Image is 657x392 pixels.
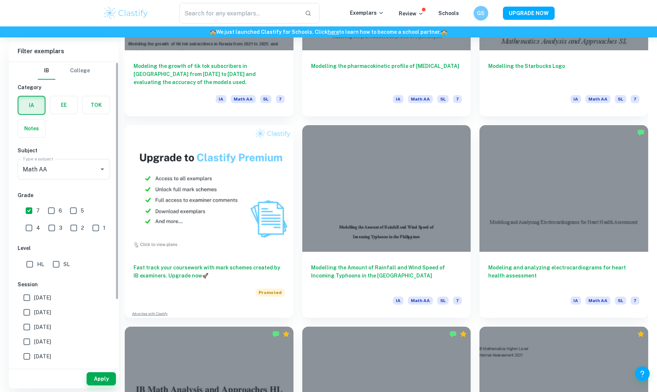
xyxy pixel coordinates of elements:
[97,164,107,174] button: Open
[449,330,457,338] img: Marked
[438,10,459,16] a: Schools
[81,224,84,232] span: 2
[453,297,462,305] span: 7
[38,62,90,80] div: Filter type choice
[585,95,610,103] span: Math AA
[311,62,462,86] h6: Modelling the pharmacokinetic profile of [MEDICAL_DATA]
[637,129,645,136] img: Marked
[134,62,285,86] h6: Modeling the growth of tik tok subscribers in [GEOGRAPHIC_DATA] from [DATE] to [DATE] and evaluat...
[1,28,656,36] h6: We just launched Clastify for Schools. Click to learn how to become a school partner.
[570,95,581,103] span: IA
[18,191,110,199] h6: Grade
[70,62,90,80] button: College
[50,96,77,114] button: EE
[276,95,285,103] span: 7
[103,224,105,232] span: 1
[256,288,285,297] span: Promoted
[34,352,51,360] span: [DATE]
[399,10,424,18] p: Review
[311,264,462,288] h6: Modelling the Amount of Rainfall and Wind Speed of Incoming Typhoons in the [GEOGRAPHIC_DATA]
[570,297,581,305] span: IA
[635,366,650,381] button: Help and Feedback
[216,95,226,103] span: IA
[83,96,110,114] button: TOK
[18,120,45,137] button: Notes
[38,62,55,80] button: IB
[134,264,285,280] h6: Fast track your coursework with mark schemes created by IB examiners. Upgrade now
[59,207,62,215] span: 6
[460,330,467,338] div: Premium
[615,297,626,305] span: SL
[59,224,62,232] span: 3
[488,62,639,86] h6: Modelling the Starbucks Logo
[477,9,485,17] h6: GS
[34,323,51,331] span: [DATE]
[18,280,110,288] h6: Session
[34,338,51,346] span: [DATE]
[272,330,280,338] img: Marked
[302,125,471,318] a: Modelling the Amount of Rainfall and Wind Speed of Incoming Typhoons in the [GEOGRAPHIC_DATA]IAMa...
[631,95,639,103] span: 7
[36,207,40,215] span: 7
[453,95,462,103] span: 7
[350,9,384,17] p: Exemplars
[37,260,44,268] span: HL
[18,97,45,114] button: IA
[132,311,168,316] a: Advertise with Clastify
[23,156,53,162] label: Type a subject
[36,224,40,232] span: 4
[103,6,149,21] img: Clastify logo
[18,146,110,155] h6: Subject
[328,29,339,35] a: here
[87,372,116,385] button: Apply
[34,294,51,302] span: [DATE]
[63,260,70,268] span: SL
[282,330,290,338] div: Premium
[81,207,84,215] span: 5
[9,41,119,62] h6: Filter exemplars
[503,7,555,20] button: UPGRADE NOW
[479,125,648,318] a: Modeling and analyzing electrocardiograms for heart health assessmentIAMath AASL7
[615,95,626,103] span: SL
[393,95,404,103] span: IA
[631,297,639,305] span: 7
[18,83,110,91] h6: Category
[585,297,610,305] span: Math AA
[210,29,216,35] span: 🏫
[441,29,447,35] span: 🏫
[34,308,51,316] span: [DATE]
[231,95,256,103] span: Math AA
[393,297,404,305] span: IA
[18,244,110,252] h6: Level
[408,297,433,305] span: Math AA
[408,95,433,103] span: Math AA
[637,330,645,338] div: Premium
[474,6,488,21] button: GS
[202,273,208,279] span: 🚀
[437,297,449,305] span: SL
[437,95,449,103] span: SL
[260,95,271,103] span: SL
[125,125,293,252] img: Thumbnail
[179,3,299,23] input: Search for any exemplars...
[488,264,639,288] h6: Modeling and analyzing electrocardiograms for heart health assessment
